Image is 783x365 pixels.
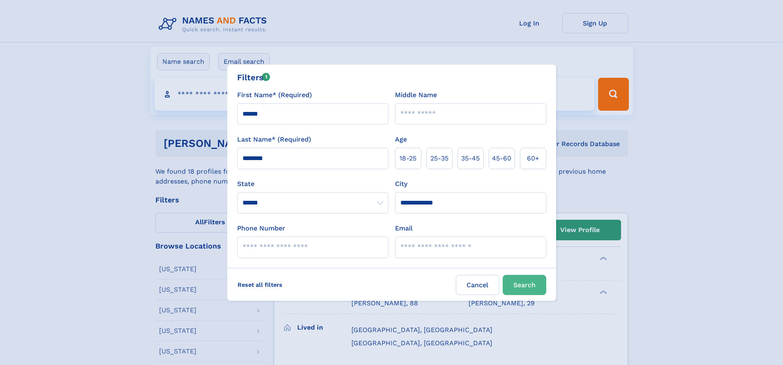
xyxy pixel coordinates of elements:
[461,153,480,163] span: 35‑45
[400,153,416,163] span: 18‑25
[395,179,407,189] label: City
[503,275,546,295] button: Search
[395,223,413,233] label: Email
[492,153,511,163] span: 45‑60
[232,275,288,295] label: Reset all filters
[237,135,311,144] label: Last Name* (Required)
[395,90,437,100] label: Middle Name
[237,90,312,100] label: First Name* (Required)
[237,71,270,84] div: Filters
[237,223,285,233] label: Phone Number
[527,153,539,163] span: 60+
[237,179,388,189] label: State
[395,135,407,144] label: Age
[456,275,499,295] label: Cancel
[430,153,448,163] span: 25‑35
